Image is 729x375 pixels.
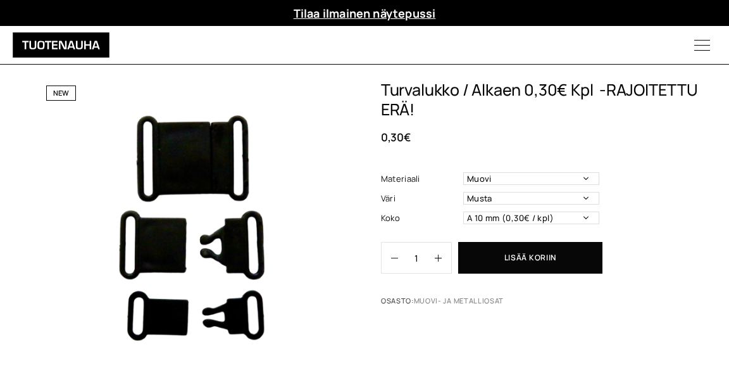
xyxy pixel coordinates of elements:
[13,32,109,58] img: Tuotenauha Oy
[381,172,460,186] label: Materiaali
[675,26,729,64] button: Menu
[294,6,436,21] a: Tilaa ilmainen näytepussi
[381,296,536,313] span: Osasto:
[398,243,435,273] input: Määrä
[404,130,411,144] span: €
[381,130,411,144] bdi: 0,30
[381,212,460,225] label: Koko
[458,242,602,274] button: Lisää koriin
[381,80,710,120] h1: Turvalukko / alkaen 0,30€ kpl -RAJOITETTU ERÄ!
[414,296,504,305] a: Muovi- ja metalliosat
[381,192,460,205] label: Väri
